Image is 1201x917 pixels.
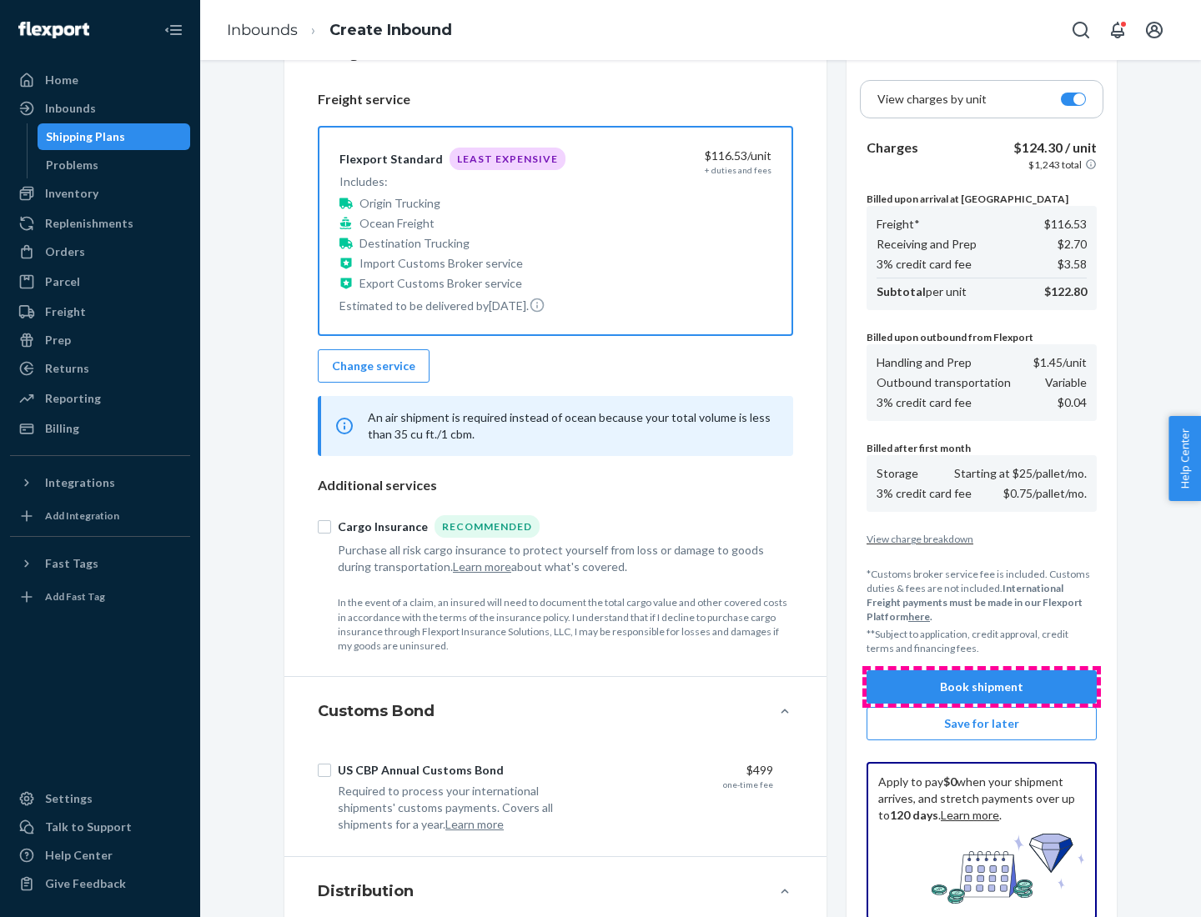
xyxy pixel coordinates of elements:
[1168,416,1201,501] button: Help Center
[600,762,773,779] div: $499
[10,385,190,412] a: Reporting
[38,123,191,150] a: Shipping Plans
[10,584,190,610] a: Add Fast Tag
[45,589,105,604] div: Add Fast Tag
[339,173,565,190] p: Includes:
[10,870,190,897] button: Give Feedback
[38,152,191,178] a: Problems
[867,567,1097,624] p: *Customs broker service fee is included. Customs duties & fees are not included.
[877,256,972,273] p: 3% credit card fee
[10,67,190,93] a: Home
[45,332,71,348] div: Prep
[867,330,1097,344] p: Billed upon outbound from Flexport
[46,128,125,145] div: Shipping Plans
[877,216,920,233] p: Freight*
[867,582,1083,623] b: International Freight payments must be made in our Flexport Platform .
[877,485,972,502] p: 3% credit card fee
[10,180,190,207] a: Inventory
[157,13,190,47] button: Close Navigation
[318,520,331,534] input: Cargo InsuranceRecommended
[45,509,119,523] div: Add Integration
[10,95,190,122] a: Inbounds
[877,354,972,371] p: Handling and Prep
[45,100,96,117] div: Inbounds
[10,238,190,265] a: Orders
[45,790,93,807] div: Settings
[723,779,773,790] div: one-time fee
[598,148,771,164] div: $116.53 /unit
[1013,138,1097,158] p: $124.30 / unit
[10,842,190,869] a: Help Center
[705,164,771,176] div: + duties and fees
[359,215,435,232] p: Ocean Freight
[338,519,428,535] div: Cargo Insurance
[453,559,511,575] button: Learn more
[318,880,414,902] h4: Distribution
[867,139,918,155] b: Charges
[10,469,190,496] button: Integrations
[45,474,115,491] div: Integrations
[338,783,586,833] div: Required to process your international shipments' customs payments. Covers all shipments for a year.
[359,195,440,212] p: Origin Trucking
[877,465,918,482] p: Storage
[877,283,967,300] p: per unit
[45,185,98,202] div: Inventory
[10,503,190,529] a: Add Integration
[10,355,190,382] a: Returns
[877,374,1011,391] p: Outbound transportation
[890,808,938,822] b: 120 days
[339,151,443,168] div: Flexport Standard
[1064,13,1098,47] button: Open Search Box
[943,774,957,789] b: $0
[877,236,977,253] p: Receiving and Prep
[45,390,101,407] div: Reporting
[45,360,89,377] div: Returns
[10,268,190,295] a: Parcel
[46,157,98,173] div: Problems
[359,235,470,252] p: Destination Trucking
[45,72,78,88] div: Home
[45,303,86,320] div: Freight
[877,284,926,298] b: Subtotal
[867,707,1097,740] button: Save for later
[329,21,452,39] a: Create Inbound
[18,22,89,38] img: Flexport logo
[338,595,793,653] p: In the event of a claim, an insured will need to document the total cargo value and other covered...
[1138,13,1171,47] button: Open account menu
[1101,13,1134,47] button: Open notifications
[318,476,793,495] p: Additional services
[45,243,85,260] div: Orders
[908,610,930,623] a: here
[318,764,331,777] input: US CBP Annual Customs Bond
[1033,354,1087,371] p: $1.45 /unit
[1058,256,1087,273] p: $3.58
[338,762,504,779] div: US CBP Annual Customs Bond
[10,298,190,325] a: Freight
[877,91,987,108] p: View charges by unit
[214,6,465,55] ol: breadcrumbs
[45,420,79,437] div: Billing
[10,550,190,577] button: Fast Tags
[867,532,1097,546] button: View charge breakdown
[318,90,793,109] p: Freight service
[867,441,1097,455] p: Billed after first month
[1044,283,1087,300] p: $122.80
[45,875,126,892] div: Give Feedback
[1028,158,1082,172] p: $1,243 total
[227,21,298,39] a: Inbounds
[338,542,773,575] div: Purchase all risk cargo insurance to protect yourself from loss or damage to goods during transpo...
[867,192,1097,206] p: Billed upon arrival at [GEOGRAPHIC_DATA]
[359,275,522,292] p: Export Customs Broker service
[1044,216,1087,233] p: $116.53
[1058,394,1087,411] p: $0.04
[318,349,430,383] button: Change service
[445,816,504,833] button: Learn more
[941,808,999,822] a: Learn more
[877,394,972,411] p: 3% credit card fee
[1058,236,1087,253] p: $2.70
[435,515,540,538] div: Recommended
[10,327,190,353] a: Prep
[45,273,80,290] div: Parcel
